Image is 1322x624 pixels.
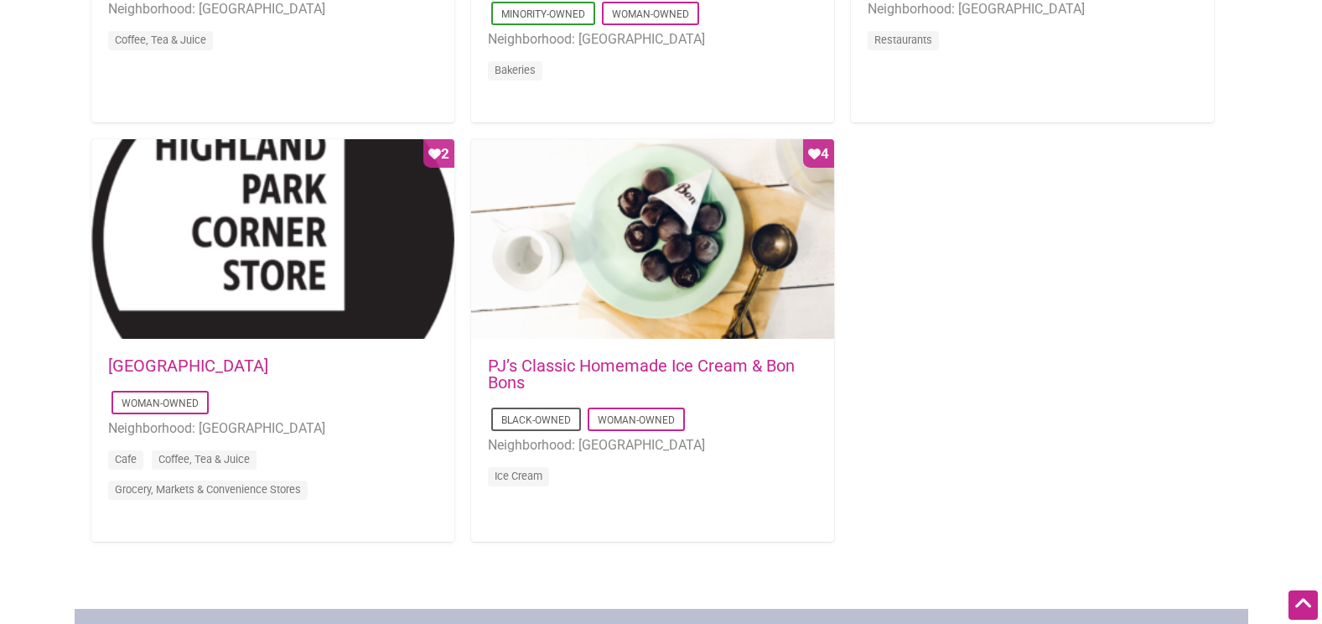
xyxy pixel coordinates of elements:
a: Ice Cream [495,470,542,482]
a: Woman-Owned [122,398,199,409]
a: Woman-Owned [598,414,675,426]
a: [GEOGRAPHIC_DATA] [108,356,268,376]
a: PJ’s Classic Homemade Ice Cream & Bon Bons [488,356,795,393]
a: Black-Owned [501,414,571,426]
a: Cafe [115,453,137,465]
div: Scroll Back to Top [1288,590,1318,620]
li: Neighborhood: [GEOGRAPHIC_DATA] [488,434,817,456]
a: Woman-Owned [612,8,689,20]
a: Coffee, Tea & Juice [115,34,206,46]
a: Grocery, Markets & Convenience Stores [115,483,301,496]
li: Neighborhood: [GEOGRAPHIC_DATA] [488,29,817,50]
li: Neighborhood: [GEOGRAPHIC_DATA] [108,418,438,439]
a: Restaurants [874,34,932,46]
a: Minority-Owned [501,8,585,20]
a: Bakeries [495,64,536,76]
a: Coffee, Tea & Juice [158,453,250,465]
